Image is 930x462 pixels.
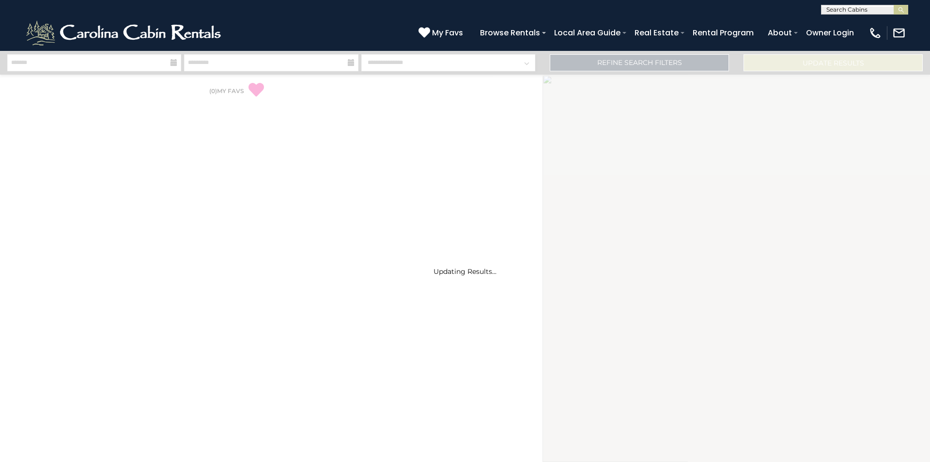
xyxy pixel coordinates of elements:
img: White-1-2.png [24,18,225,48]
span: My Favs [432,27,463,39]
a: Browse Rentals [475,24,545,41]
a: Local Area Guide [549,24,625,41]
a: Owner Login [801,24,859,41]
a: Rental Program [688,24,759,41]
img: mail-regular-white.png [892,26,906,40]
a: About [763,24,797,41]
a: Real Estate [630,24,683,41]
a: My Favs [418,27,465,39]
img: phone-regular-white.png [868,26,882,40]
